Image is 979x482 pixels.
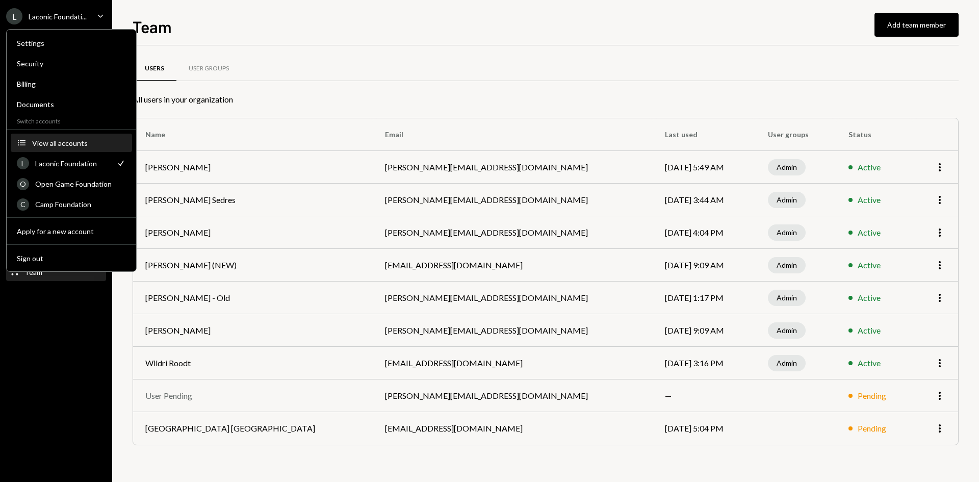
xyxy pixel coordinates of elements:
[11,34,132,52] a: Settings
[6,263,106,281] a: Team
[133,347,373,379] td: Wildri Roodt
[17,178,29,190] div: O
[653,347,756,379] td: [DATE] 3:16 PM
[133,184,373,216] td: [PERSON_NAME] Sedres
[11,195,132,213] a: CCamp Foundation
[373,151,653,184] td: [PERSON_NAME][EMAIL_ADDRESS][DOMAIN_NAME]
[858,390,886,402] div: Pending
[858,194,881,206] div: Active
[836,118,913,151] th: Status
[874,13,959,37] button: Add team member
[373,249,653,282] td: [EMAIL_ADDRESS][DOMAIN_NAME]
[133,216,373,249] td: [PERSON_NAME]
[133,16,172,37] h1: Team
[35,159,110,168] div: Laconic Foundation
[133,56,176,82] a: Users
[32,139,126,147] div: View all accounts
[653,282,756,314] td: [DATE] 1:17 PM
[133,314,373,347] td: [PERSON_NAME]
[653,151,756,184] td: [DATE] 5:49 AM
[35,200,126,209] div: Camp Foundation
[653,412,756,445] td: [DATE] 5:04 PM
[11,249,132,268] button: Sign out
[7,115,136,125] div: Switch accounts
[858,259,881,271] div: Active
[29,12,87,21] div: Laconic Foundati...
[133,118,373,151] th: Name
[768,290,806,306] div: Admin
[373,282,653,314] td: [PERSON_NAME][EMAIL_ADDRESS][DOMAIN_NAME]
[35,180,126,188] div: Open Game Foundation
[373,347,653,379] td: [EMAIL_ADDRESS][DOMAIN_NAME]
[17,254,126,263] div: Sign out
[11,222,132,241] button: Apply for a new account
[133,412,373,445] td: [GEOGRAPHIC_DATA] [GEOGRAPHIC_DATA]
[373,379,653,412] td: [PERSON_NAME][EMAIL_ADDRESS][DOMAIN_NAME]
[768,355,806,371] div: Admin
[11,54,132,72] a: Security
[17,157,29,169] div: L
[373,216,653,249] td: [PERSON_NAME][EMAIL_ADDRESS][DOMAIN_NAME]
[653,379,756,412] td: —
[11,74,132,93] a: Billing
[133,282,373,314] td: [PERSON_NAME] - Old
[858,226,881,239] div: Active
[6,8,22,24] div: L
[858,357,881,369] div: Active
[133,151,373,184] td: [PERSON_NAME]
[653,314,756,347] td: [DATE] 9:09 AM
[176,56,241,82] a: User Groups
[145,64,164,73] div: Users
[189,64,229,73] div: User Groups
[858,422,886,435] div: Pending
[768,159,806,175] div: Admin
[373,184,653,216] td: [PERSON_NAME][EMAIL_ADDRESS][DOMAIN_NAME]
[17,100,126,109] div: Documents
[373,412,653,445] td: [EMAIL_ADDRESS][DOMAIN_NAME]
[17,80,126,88] div: Billing
[768,257,806,273] div: Admin
[653,118,756,151] th: Last used
[858,324,881,337] div: Active
[653,184,756,216] td: [DATE] 3:44 AM
[17,39,126,47] div: Settings
[17,59,126,68] div: Security
[373,314,653,347] td: [PERSON_NAME][EMAIL_ADDRESS][DOMAIN_NAME]
[858,292,881,304] div: Active
[11,134,132,153] button: View all accounts
[768,322,806,339] div: Admin
[373,118,653,151] th: Email
[756,118,836,151] th: User groups
[17,227,126,236] div: Apply for a new account
[24,268,42,276] div: Team
[17,198,29,211] div: C
[133,93,959,106] div: All users in your organization
[768,224,806,241] div: Admin
[653,249,756,282] td: [DATE] 9:09 AM
[653,216,756,249] td: [DATE] 4:04 PM
[768,192,806,208] div: Admin
[133,249,373,282] td: [PERSON_NAME] (NEW)
[145,390,360,402] div: User Pending
[858,161,881,173] div: Active
[11,95,132,113] a: Documents
[11,174,132,193] a: OOpen Game Foundation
